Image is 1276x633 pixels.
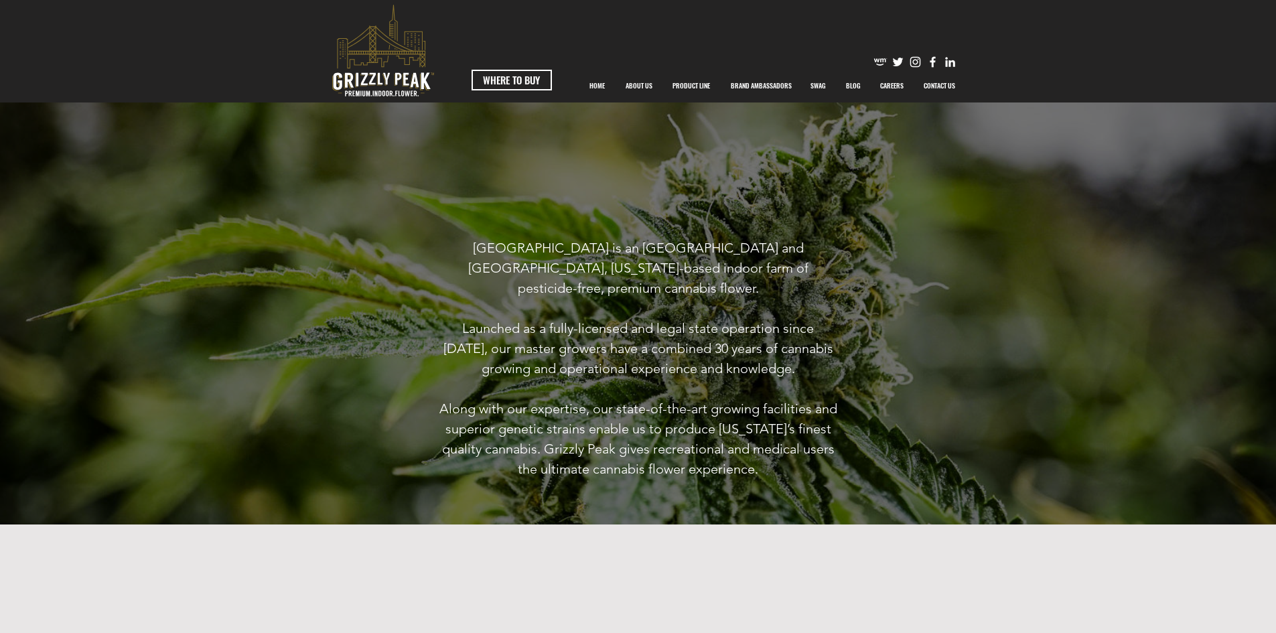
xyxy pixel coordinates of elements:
[873,55,957,69] ul: Social Bar
[579,69,616,102] a: HOME
[472,70,552,90] a: WHERE TO BUY
[839,69,867,102] p: BLOG
[836,69,870,102] a: BLOG
[332,5,434,96] svg: premium-indoor-flower
[908,55,922,69] img: Instagram
[721,69,800,102] div: BRAND AMBASSADORS
[917,69,962,102] p: CONTACT US
[870,69,914,102] a: CAREERS
[804,69,833,102] p: SWAG
[914,69,966,102] a: CONTACT US
[724,69,798,102] p: BRAND AMBASSADORS
[800,69,836,102] a: SWAG
[443,320,833,376] span: Launched as a fully-licensed and legal state operation since [DATE], our master growers have a co...
[483,73,540,87] span: WHERE TO BUY
[666,69,717,102] p: PRODUCT LINE
[468,240,808,296] span: [GEOGRAPHIC_DATA] is an [GEOGRAPHIC_DATA] and [GEOGRAPHIC_DATA], [US_STATE]-based indoor farm of ...
[873,69,910,102] p: CAREERS
[943,55,957,69] img: Likedin
[873,55,888,69] img: weedmaps
[926,55,940,69] img: Facebook
[616,69,662,102] a: ABOUT US
[662,69,721,102] a: PRODUCT LINE
[619,69,659,102] p: ABOUT US
[891,55,905,69] img: Twitter
[583,69,612,102] p: HOME
[439,401,837,477] span: Along with our expertise, our state-of-the-art growing facilities and superior genetic strains en...
[579,69,966,102] nav: Site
